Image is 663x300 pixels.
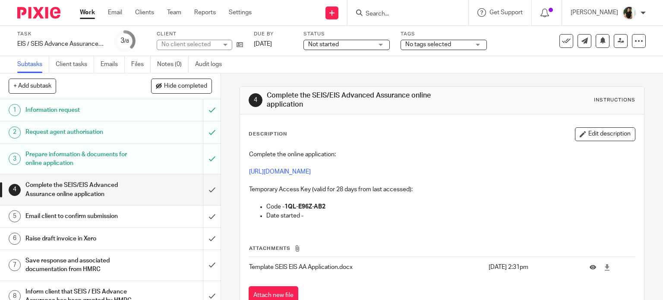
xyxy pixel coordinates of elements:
a: [URL][DOMAIN_NAME] [249,169,311,175]
div: Instructions [594,97,635,104]
strong: 1QL-E96Z-AB2 [284,204,325,210]
span: Get Support [489,9,523,16]
i: Open client page [237,41,243,48]
p: Complete the online application: [249,150,635,159]
p: Date started - [266,212,635,220]
div: Mark as to do [203,144,221,174]
div: 6 [9,233,21,245]
a: Files [131,56,151,73]
p: Code - [266,202,635,211]
button: Edit description [575,127,635,141]
a: Subtasks [17,56,49,73]
p: [PERSON_NAME] [571,8,618,17]
img: Pixie [17,7,60,19]
div: 3 [120,36,129,46]
h1: Request agent authorisation [25,126,138,139]
div: 1 [9,104,21,116]
a: Email [108,8,122,17]
div: Mark as to do [203,99,221,121]
button: Snooze task [596,34,609,48]
div: Mark as done [203,228,221,249]
div: Mark as done [203,250,221,281]
label: Status [303,31,390,38]
small: /8 [124,39,129,44]
p: [DATE] 2:31pm [489,263,577,272]
div: 2 [9,126,21,139]
input: Search [365,10,442,18]
span: [DATE] [254,41,272,47]
a: Notes (0) [157,56,189,73]
h1: Raise draft invoice in Xero [25,232,138,245]
a: Clients [135,8,154,17]
a: Download [604,263,610,272]
h1: Prepare information & documents for online application [25,148,138,170]
div: Mark as to do [203,121,221,143]
h1: Complete the SEIS/EIS Advanced Assurance online application [267,91,460,110]
a: Reassign task [614,34,628,48]
button: Hide completed [151,79,212,93]
label: Due by [254,31,293,38]
h1: Email client to confirm submission [25,210,138,223]
label: Tags [401,31,487,38]
div: 7 [9,259,21,271]
a: Settings [229,8,252,17]
span: Attachments [249,246,290,251]
p: Description [249,131,287,138]
div: Mark as done [203,205,221,227]
div: 4 [249,93,262,107]
button: + Add subtask [9,79,56,93]
p: Temporary Access Key (valid for 28 days from last accessed): [249,185,635,194]
span: Hide completed [164,83,207,90]
a: Send new email to Brainomix Limited [578,34,591,48]
span: Not started [308,41,339,47]
h1: Save response and associated documentation from HMRC [25,254,138,276]
a: Team [167,8,181,17]
label: Client [157,31,243,38]
div: 4 [9,184,21,196]
a: Reports [194,8,216,17]
span: No tags selected [405,41,451,47]
div: Mark as done [203,174,221,205]
i: Preview [590,264,596,271]
a: Audit logs [195,56,228,73]
i: Download [604,264,610,271]
a: Client tasks [56,56,94,73]
div: 5 [9,210,21,222]
h1: Complete the SEIS/EIS Advanced Assurance online application [25,179,138,201]
div: No client selected [161,40,218,49]
h1: Information request [25,104,138,117]
p: Template SEIS EIS AA Application.docx [249,263,484,272]
a: Emails [101,56,125,73]
div: EIS / SEIS Advance Assurance Application [17,40,104,48]
img: Janice%20Tang.jpeg [622,6,636,20]
label: Task [17,31,104,38]
a: Work [80,8,95,17]
div: 3 [9,153,21,165]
